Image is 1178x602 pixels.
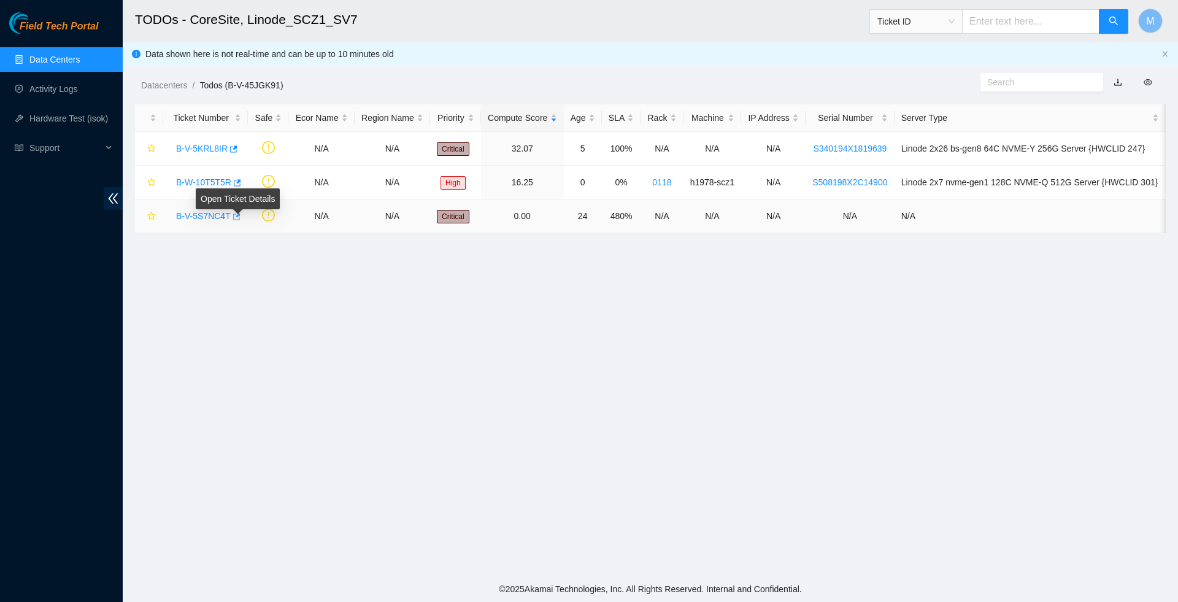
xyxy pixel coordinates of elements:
[437,210,469,223] span: Critical
[481,166,564,199] td: 16.25
[437,142,469,156] span: Critical
[123,576,1178,602] footer: © 2025 Akamai Technologies, Inc. All Rights Reserved. Internal and Confidential.
[176,211,231,221] a: B-V-5S7NC4T
[176,144,228,153] a: B-V-5KRL8IR
[741,132,806,166] td: N/A
[288,132,354,166] td: N/A
[895,199,1166,233] td: N/A
[1114,77,1122,87] a: download
[813,144,887,153] a: S340194X1819639
[9,22,98,38] a: Akamai TechnologiesField Tech Portal
[683,166,742,199] td: h1978-scz1
[104,187,123,210] span: double-left
[142,206,156,226] button: star
[1099,9,1128,34] button: search
[441,176,466,190] span: High
[602,166,641,199] td: 0%
[29,114,108,123] a: Hardware Test (isok)
[1146,14,1154,29] span: M
[29,55,80,64] a: Data Centers
[683,132,742,166] td: N/A
[641,132,683,166] td: N/A
[481,199,564,233] td: 0.00
[987,75,1087,89] input: Search
[15,144,23,152] span: read
[895,166,1166,199] td: Linode 2x7 nvme-gen1 128C NVME-Q 512G Server {HWCLID 301}
[9,12,62,34] img: Akamai Technologies
[564,166,602,199] td: 0
[355,199,430,233] td: N/A
[29,84,78,94] a: Activity Logs
[564,199,602,233] td: 24
[20,21,98,33] span: Field Tech Portal
[147,178,156,188] span: star
[652,177,671,187] a: 0118
[1104,72,1131,92] button: download
[288,199,354,233] td: N/A
[741,166,806,199] td: N/A
[355,166,430,199] td: N/A
[288,166,354,199] td: N/A
[895,132,1166,166] td: Linode 2x26 bs-gen8 64C NVME-Y 256G Server {HWCLID 247}
[262,175,275,188] span: exclamation-circle
[199,80,283,90] a: Todos (B-V-45JGK91)
[1138,9,1163,33] button: M
[602,132,641,166] td: 100%
[142,139,156,158] button: star
[142,172,156,192] button: star
[1109,16,1118,28] span: search
[192,80,194,90] span: /
[564,132,602,166] td: 5
[962,9,1099,34] input: Enter text here...
[481,132,564,166] td: 32.07
[29,136,102,160] span: Support
[683,199,742,233] td: N/A
[262,141,275,154] span: exclamation-circle
[176,177,231,187] a: B-W-10T5T5R
[141,80,187,90] a: Datacenters
[741,199,806,233] td: N/A
[641,199,683,233] td: N/A
[877,12,955,31] span: Ticket ID
[1161,50,1169,58] button: close
[147,212,156,222] span: star
[355,132,430,166] td: N/A
[147,144,156,154] span: star
[1144,78,1152,87] span: eye
[196,188,280,209] div: Open Ticket Details
[602,199,641,233] td: 480%
[806,199,895,233] td: N/A
[812,177,887,187] a: S508198X2C14900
